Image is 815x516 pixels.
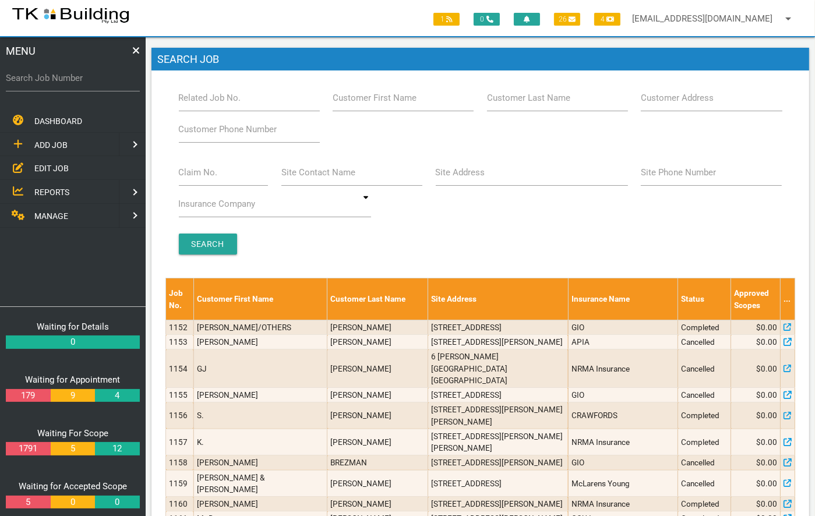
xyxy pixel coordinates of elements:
[756,363,777,374] span: $0.00
[678,429,731,455] td: Completed
[34,188,69,197] span: REPORTS
[193,335,327,349] td: [PERSON_NAME]
[166,278,194,320] th: Job No.
[6,72,140,85] label: Search Job Number
[641,166,716,179] label: Site Phone Number
[428,335,569,349] td: [STREET_ADDRESS][PERSON_NAME]
[781,278,795,320] th: ...
[166,497,194,511] td: 1160
[193,455,327,470] td: [PERSON_NAME]
[678,388,731,402] td: Cancelled
[428,278,569,320] th: Site Address
[193,388,327,402] td: [PERSON_NAME]
[51,389,95,402] a: 9
[179,91,241,105] label: Related Job No.
[678,320,731,334] td: Completed
[166,455,194,470] td: 1158
[327,320,428,334] td: [PERSON_NAME]
[327,278,428,320] th: Customer Last Name
[34,211,68,221] span: MANAGE
[26,374,121,385] a: Waiting for Appointment
[179,123,277,136] label: Customer Phone Number
[554,13,580,26] span: 26
[641,91,714,105] label: Customer Address
[193,349,327,388] td: GJ
[756,457,777,468] span: $0.00
[6,335,140,349] a: 0
[731,278,781,320] th: Approved Scopes
[568,349,678,388] td: NRMA Insurance
[12,6,130,24] img: s3file
[428,455,569,470] td: [STREET_ADDRESS][PERSON_NAME]
[568,402,678,429] td: CRAWFORDS
[568,429,678,455] td: NRMA Insurance
[333,91,417,105] label: Customer First Name
[428,497,569,511] td: [STREET_ADDRESS][PERSON_NAME]
[487,91,570,105] label: Customer Last Name
[37,428,108,439] a: Waiting For Scope
[95,496,139,509] a: 0
[433,13,460,26] span: 1
[193,470,327,497] td: [PERSON_NAME] & [PERSON_NAME]
[166,470,194,497] td: 1159
[193,402,327,429] td: S.
[34,116,82,126] span: DASHBOARD
[756,389,777,401] span: $0.00
[95,442,139,455] a: 12
[568,388,678,402] td: GIO
[474,13,500,26] span: 0
[6,43,36,59] span: MENU
[428,429,569,455] td: [STREET_ADDRESS][PERSON_NAME][PERSON_NAME]
[179,234,237,255] input: Search
[568,455,678,470] td: GIO
[327,335,428,349] td: [PERSON_NAME]
[6,442,50,455] a: 1791
[678,335,731,349] td: Cancelled
[166,320,194,334] td: 1152
[568,497,678,511] td: NRMA Insurance
[756,321,777,333] span: $0.00
[6,389,50,402] a: 179
[568,278,678,320] th: Insurance Name
[51,442,95,455] a: 5
[594,13,620,26] span: 4
[678,455,731,470] td: Cancelled
[327,388,428,402] td: [PERSON_NAME]
[34,140,68,150] span: ADD JOB
[327,470,428,497] td: [PERSON_NAME]
[327,429,428,455] td: [PERSON_NAME]
[428,388,569,402] td: [STREET_ADDRESS]
[51,496,95,509] a: 0
[568,335,678,349] td: APIA
[166,349,194,388] td: 1154
[568,470,678,497] td: McLarens Young
[436,166,485,179] label: Site Address
[193,278,327,320] th: Customer First Name
[327,402,428,429] td: [PERSON_NAME]
[166,402,194,429] td: 1156
[19,481,127,492] a: Waiting for Accepted Scope
[95,389,139,402] a: 4
[428,402,569,429] td: [STREET_ADDRESS][PERSON_NAME][PERSON_NAME]
[756,336,777,348] span: $0.00
[678,470,731,497] td: Cancelled
[37,321,109,332] a: Waiting for Details
[678,497,731,511] td: Completed
[756,409,777,421] span: $0.00
[756,498,777,510] span: $0.00
[756,436,777,448] span: $0.00
[193,320,327,334] td: [PERSON_NAME]/OTHERS
[678,402,731,429] td: Completed
[166,335,194,349] td: 1153
[6,496,50,509] a: 5
[756,478,777,489] span: $0.00
[151,48,809,71] h1: Search Job
[166,429,194,455] td: 1157
[428,470,569,497] td: [STREET_ADDRESS]
[193,497,327,511] td: [PERSON_NAME]
[327,349,428,388] td: [PERSON_NAME]
[428,349,569,388] td: 6 [PERSON_NAME] [GEOGRAPHIC_DATA] [GEOGRAPHIC_DATA]
[678,278,731,320] th: Status
[327,497,428,511] td: [PERSON_NAME]
[193,429,327,455] td: K.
